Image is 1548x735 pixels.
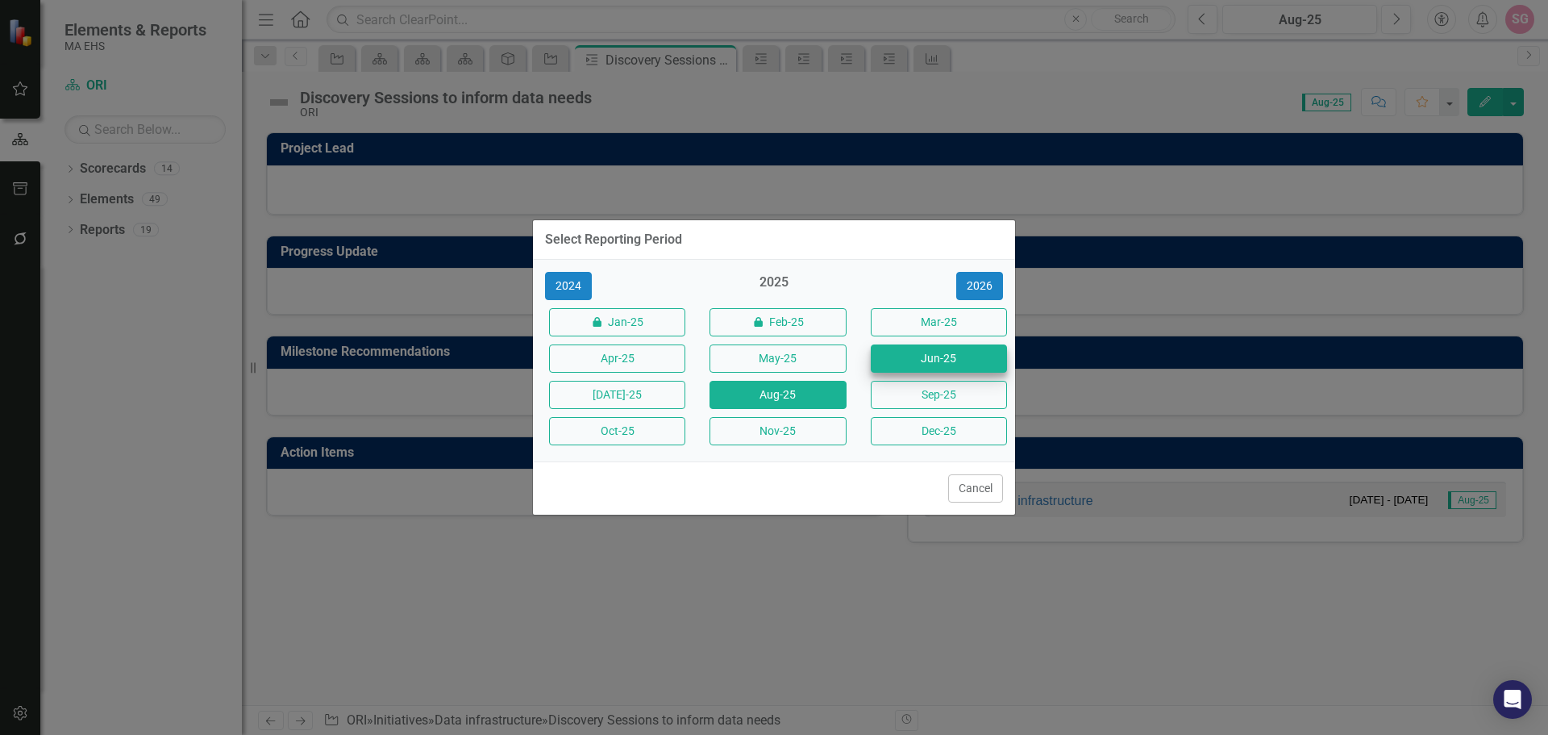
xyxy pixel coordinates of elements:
[549,345,685,373] button: Apr-25
[705,274,842,300] div: 2025
[871,308,1007,336] button: Mar-25
[549,417,685,445] button: Oct-25
[545,232,682,247] div: Select Reporting Period
[549,381,685,409] button: [DATE]-25
[871,381,1007,409] button: Sep-25
[1493,680,1532,719] div: Open Intercom Messenger
[709,417,846,445] button: Nov-25
[545,272,592,300] button: 2024
[549,308,685,336] button: Jan-25
[948,474,1003,503] button: Cancel
[956,272,1003,300] button: 2026
[709,381,846,409] button: Aug-25
[709,345,846,373] button: May-25
[871,345,1007,373] button: Jun-25
[709,308,846,336] button: Feb-25
[871,417,1007,445] button: Dec-25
